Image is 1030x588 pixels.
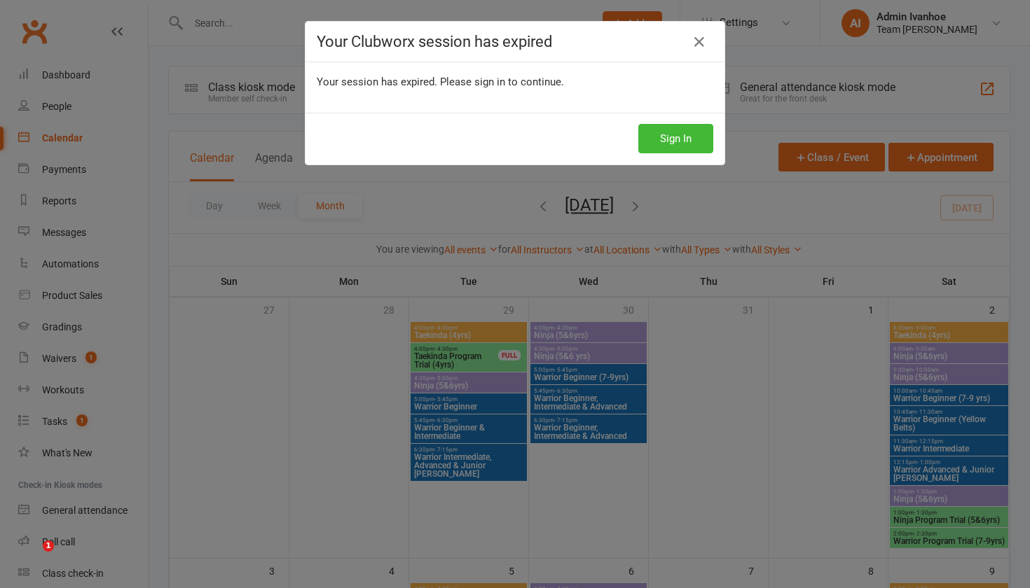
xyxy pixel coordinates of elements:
button: Sign In [638,124,713,153]
span: Your session has expired. Please sign in to continue. [317,76,564,88]
span: 1 [43,540,54,552]
a: Close [688,31,710,53]
iframe: Intercom live chat [14,540,48,574]
h4: Your Clubworx session has expired [317,33,713,50]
